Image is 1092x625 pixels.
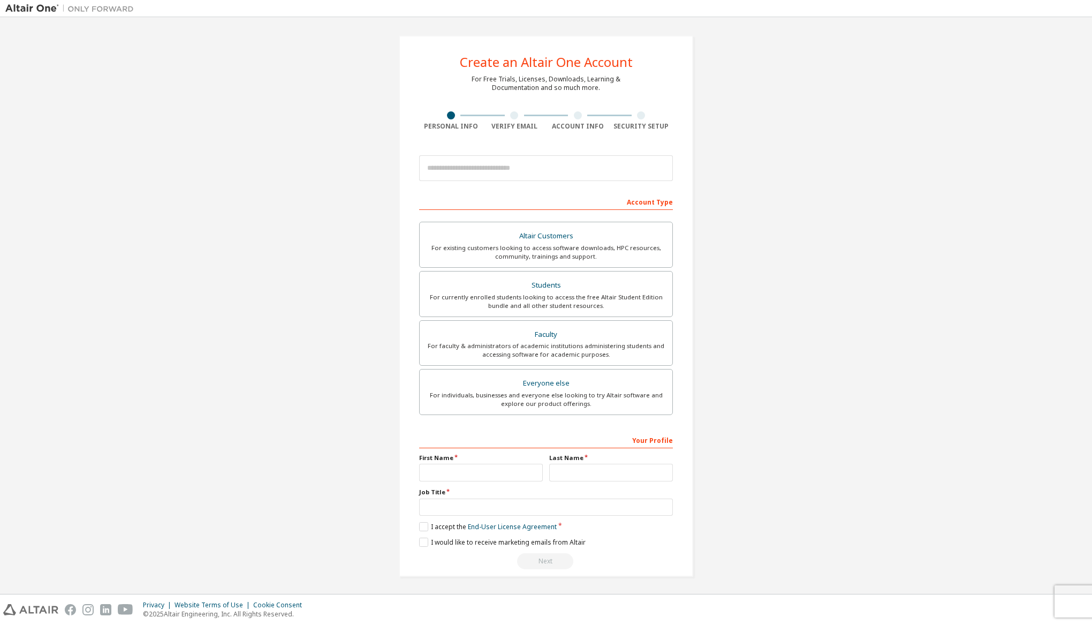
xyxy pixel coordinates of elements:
img: altair_logo.svg [3,604,58,615]
div: Altair Customers [426,229,666,244]
p: © 2025 Altair Engineering, Inc. All Rights Reserved. [143,609,308,619]
label: Last Name [549,454,673,462]
div: For individuals, businesses and everyone else looking to try Altair software and explore our prod... [426,391,666,408]
label: Job Title [419,488,673,496]
div: Students [426,278,666,293]
div: Website Terms of Use [175,601,253,609]
img: linkedin.svg [100,604,111,615]
div: Create an Altair One Account [460,56,633,69]
div: For existing customers looking to access software downloads, HPC resources, community, trainings ... [426,244,666,261]
div: For Free Trials, Licenses, Downloads, Learning & Documentation and so much more. [472,75,620,92]
label: I would like to receive marketing emails from Altair [419,538,586,547]
div: Account Info [546,122,610,131]
div: Read and acccept EULA to continue [419,553,673,569]
img: youtube.svg [118,604,133,615]
div: Verify Email [483,122,547,131]
div: Account Type [419,193,673,210]
label: First Name [419,454,543,462]
div: For currently enrolled students looking to access the free Altair Student Edition bundle and all ... [426,293,666,310]
div: Everyone else [426,376,666,391]
div: Security Setup [610,122,673,131]
img: facebook.svg [65,604,76,615]
div: Cookie Consent [253,601,308,609]
div: Faculty [426,327,666,342]
label: I accept the [419,522,557,531]
div: Personal Info [419,122,483,131]
a: End-User License Agreement [468,522,557,531]
img: Altair One [5,3,139,14]
div: For faculty & administrators of academic institutions administering students and accessing softwa... [426,342,666,359]
div: Your Profile [419,431,673,448]
img: instagram.svg [82,604,94,615]
div: Privacy [143,601,175,609]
